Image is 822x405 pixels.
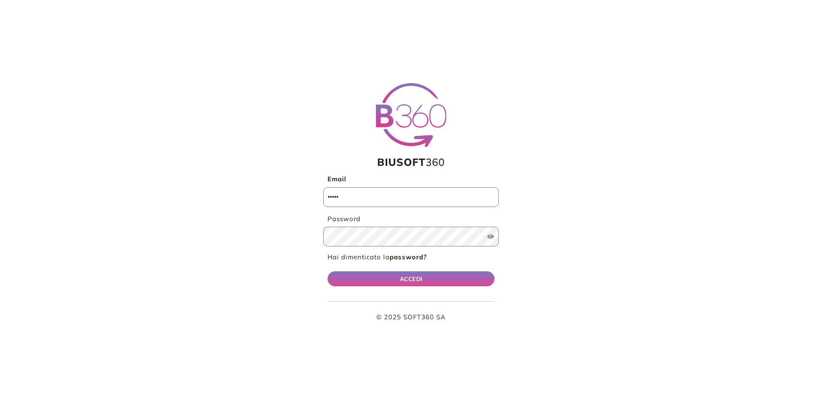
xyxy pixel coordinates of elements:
[328,271,494,286] button: ACCEDI
[323,214,499,224] label: Password
[390,253,427,261] b: password?
[328,175,346,183] b: Email
[323,156,499,168] h1: 360
[377,156,426,168] span: BIUSOFT
[328,312,494,322] p: © 2025 SOFT360 SA
[328,253,427,261] a: Hai dimenticato lapassword?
